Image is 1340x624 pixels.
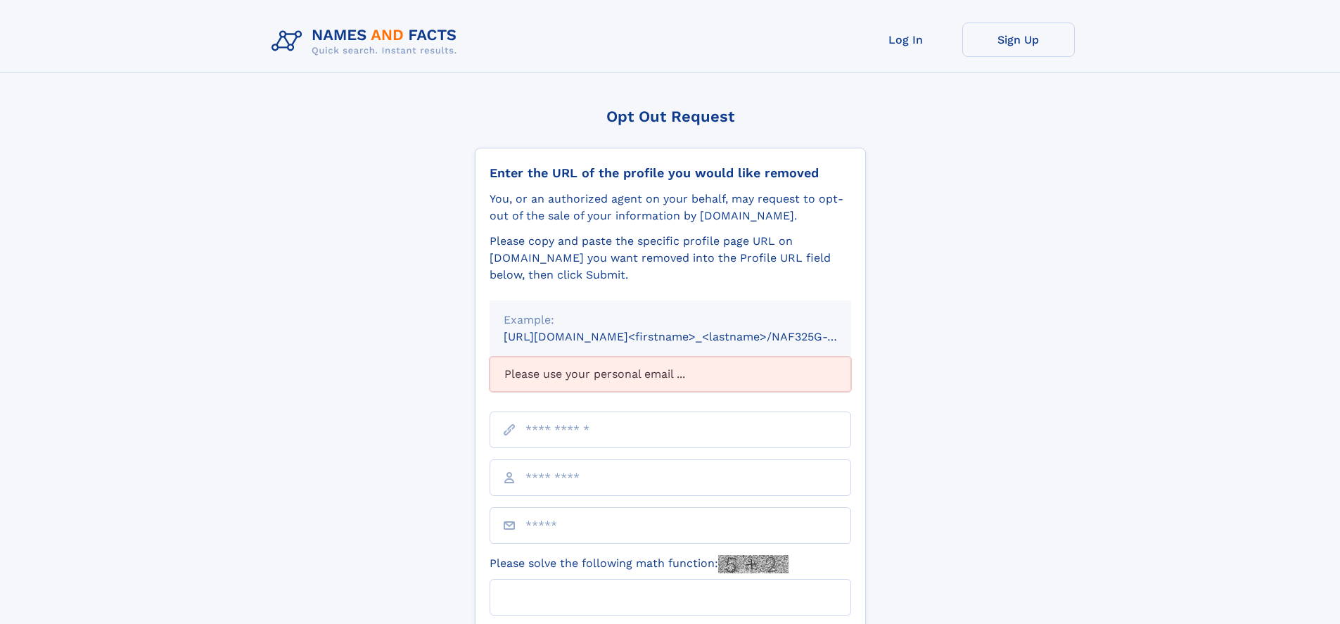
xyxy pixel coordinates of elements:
a: Sign Up [962,23,1075,57]
div: You, or an authorized agent on your behalf, may request to opt-out of the sale of your informatio... [490,191,851,224]
small: [URL][DOMAIN_NAME]<firstname>_<lastname>/NAF325G-xxxxxxxx [504,330,878,343]
div: Please copy and paste the specific profile page URL on [DOMAIN_NAME] you want removed into the Pr... [490,233,851,284]
a: Log In [850,23,962,57]
img: Logo Names and Facts [266,23,468,61]
div: Enter the URL of the profile you would like removed [490,165,851,181]
label: Please solve the following math function: [490,555,789,573]
div: Please use your personal email ... [490,357,851,392]
div: Opt Out Request [475,108,866,125]
div: Example: [504,312,837,329]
